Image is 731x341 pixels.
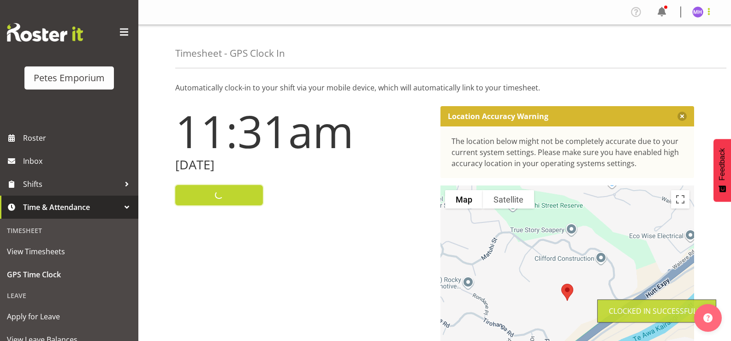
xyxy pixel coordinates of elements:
span: Time & Attendance [23,200,120,214]
span: Shifts [23,177,120,191]
div: Leave [2,286,136,305]
span: Inbox [23,154,134,168]
span: Feedback [718,148,726,180]
div: Petes Emporium [34,71,105,85]
button: Close message [678,112,687,121]
span: GPS Time Clock [7,268,131,281]
span: Roster [23,131,134,145]
div: The location below might not be completely accurate due to your current system settings. Please m... [452,136,683,169]
h2: [DATE] [175,158,429,172]
button: Show street map [445,190,483,209]
div: Timesheet [2,221,136,240]
p: Automatically clock-in to your shift via your mobile device, which will automatically link to you... [175,82,694,93]
a: Apply for Leave [2,305,136,328]
a: View Timesheets [2,240,136,263]
span: View Timesheets [7,245,131,258]
p: Location Accuracy Warning [448,112,548,121]
img: Rosterit website logo [7,23,83,42]
h4: Timesheet - GPS Clock In [175,48,285,59]
span: Apply for Leave [7,310,131,323]
img: mackenzie-halford4471.jpg [692,6,703,18]
button: Show satellite imagery [483,190,534,209]
a: GPS Time Clock [2,263,136,286]
div: Clocked in Successfully [609,305,705,317]
h1: 11:31am [175,106,429,156]
button: Toggle fullscreen view [671,190,689,209]
img: help-xxl-2.png [703,313,713,323]
button: Feedback - Show survey [713,139,731,202]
